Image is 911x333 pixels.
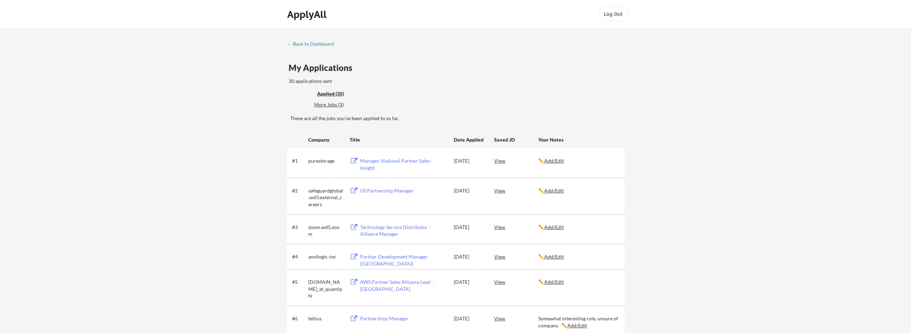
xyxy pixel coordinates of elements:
div: View [494,250,538,263]
div: Your Notes [538,136,618,143]
div: ApplyAll [287,8,329,20]
div: purestorage [308,157,343,164]
u: Add/Edit [544,279,564,285]
u: Add/Edit [544,188,564,194]
div: safeguardglobal.wd3.external_careers [308,187,343,208]
div: 30 applications sent [289,78,424,85]
div: These are job applications we think you'd be a good fit for, but couldn't apply you to automatica... [314,101,365,109]
div: #5 [292,279,306,286]
div: US Partnership Manager [360,187,447,194]
div: #3 [292,224,306,231]
div: These are all the jobs you've been applied to so far. [290,115,625,122]
div: [DATE] [454,279,485,286]
div: ✏️ [538,157,618,164]
div: [DATE] [454,253,485,260]
div: #6 [292,315,306,322]
div: ✏️ [538,253,618,260]
u: Add/Edit [567,322,587,328]
div: Partner Development Manager ([GEOGRAPHIC_DATA]) [360,253,447,267]
div: [DOMAIN_NAME]_at_quantiphi [308,279,343,299]
div: View [494,184,538,197]
div: ✏️ [538,279,618,286]
u: Add/Edit [544,158,564,164]
u: Add/Edit [544,224,564,230]
div: #1 [292,157,306,164]
u: Add/Edit [544,254,564,260]
div: tellius [308,315,343,322]
div: Partnerships Manager [360,315,447,322]
div: zoom.wd5.zoom [308,224,343,237]
div: AWS Partner Sales Alliance Lead - [GEOGRAPHIC_DATA] [360,279,447,292]
div: Applied (35) [317,90,363,97]
div: View [494,312,538,325]
div: ✏️ [538,224,618,231]
div: [DATE] [454,157,485,164]
div: Technology Service Distributor - Alliance Manager [360,224,447,237]
div: ← Back to Dashboard [287,41,339,46]
div: My Applications [289,64,358,72]
div: View [494,221,538,233]
div: View [494,154,538,167]
div: ✏️ [538,187,618,194]
a: ← Back to Dashboard [287,41,339,48]
div: More Jobs (3) [314,101,365,108]
div: View [494,275,538,288]
div: anvilogic-inc [308,253,343,260]
div: [DATE] [454,187,485,194]
div: Somewhat interesting role, unsure of company ✏️ [538,315,618,329]
div: [DATE] [454,224,485,231]
button: Log Out [599,7,627,21]
div: Saved JD [494,133,538,146]
div: #4 [292,253,306,260]
div: Manager, National Partner Sales - Insight [360,157,447,171]
div: [DATE] [454,315,485,322]
div: These are all the jobs you've been applied to so far. [317,90,363,98]
div: Company [308,136,343,143]
div: Date Applied [454,136,485,143]
div: Title [350,136,447,143]
div: #2 [292,187,306,194]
